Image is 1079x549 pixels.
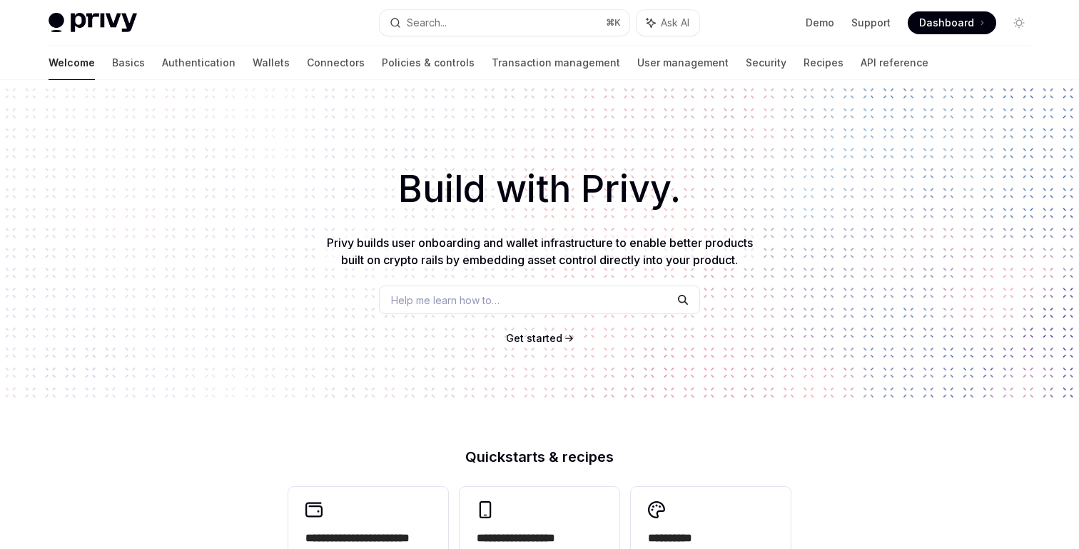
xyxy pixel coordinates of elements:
span: ⌘ K [606,17,621,29]
button: Toggle dark mode [1008,11,1030,34]
a: Authentication [162,46,235,80]
a: Transaction management [492,46,620,80]
a: Wallets [253,46,290,80]
img: light logo [49,13,137,33]
a: Connectors [307,46,365,80]
div: Search... [407,14,447,31]
a: User management [637,46,729,80]
span: Privy builds user onboarding and wallet infrastructure to enable better products built on crypto ... [327,236,753,267]
a: API reference [861,46,928,80]
span: Dashboard [919,16,974,30]
h1: Build with Privy. [23,161,1056,217]
a: Get started [506,331,562,346]
h2: Quickstarts & recipes [288,450,791,464]
a: Support [851,16,891,30]
span: Get started [506,332,562,344]
a: Basics [112,46,145,80]
a: Recipes [804,46,844,80]
a: Policies & controls [382,46,475,80]
a: Security [746,46,786,80]
a: Dashboard [908,11,996,34]
span: Help me learn how to… [391,293,500,308]
span: Ask AI [661,16,689,30]
button: Search...⌘K [380,10,629,36]
a: Demo [806,16,834,30]
button: Ask AI [637,10,699,36]
a: Welcome [49,46,95,80]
